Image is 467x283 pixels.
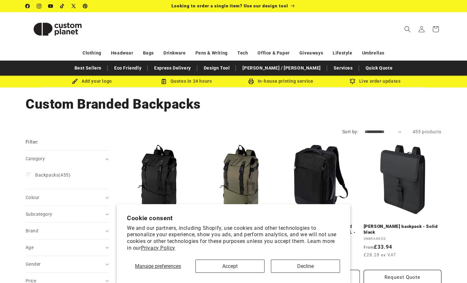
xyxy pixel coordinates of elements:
div: Live order updates [328,77,422,85]
div: In-house printing service [233,77,328,85]
a: Umbrellas [362,47,384,59]
a: Services [330,62,356,74]
a: Pens & Writing [195,47,228,59]
span: Subcategory [26,212,52,217]
summary: Subcategory (0 selected) [26,206,109,222]
a: Clothing [83,47,101,59]
h2: Cookie consent [127,214,340,222]
summary: Brand (0 selected) [26,223,109,239]
span: Category [26,156,45,161]
span: (455) [35,172,70,178]
span: Gender [26,262,41,267]
a: [PERSON_NAME] backpack - Solid black [364,224,442,235]
a: Express Delivery [151,62,194,74]
summary: Category (0 selected) [26,151,109,167]
img: Order updates [350,79,355,84]
summary: Search [400,22,415,36]
a: Tech [237,47,248,59]
a: Best Sellers [71,62,105,74]
button: Accept [195,260,265,273]
div: Add your logo [45,77,139,85]
span: Looking to order a single item? Use our design tool [171,3,288,8]
img: Brush Icon [72,79,78,84]
a: Giveaways [299,47,323,59]
p: We and our partners, including Shopify, use cookies and other technologies to personalize your ex... [127,225,340,252]
span: Backpacks [35,172,59,178]
a: [PERSON_NAME] / [PERSON_NAME] [239,62,324,74]
summary: Gender (0 selected) [26,256,109,272]
a: Privacy Policy [141,245,175,251]
a: Quick Quote [362,62,396,74]
a: Lifestyle [333,47,352,59]
a: Headwear [111,47,133,59]
button: Decline [271,260,340,273]
span: Age [26,245,34,250]
a: Eco Friendly [111,62,145,74]
h1: Custom Branded Backpacks [26,96,441,113]
h2: Filter: [26,138,39,146]
summary: Age (0 selected) [26,239,109,256]
img: Custom Planet [26,15,90,44]
a: Custom Planet [23,12,92,46]
span: Brand [26,228,38,233]
label: Sort by: [342,129,358,134]
div: Quotes in 24 hours [139,77,233,85]
summary: Colour (0 selected) [26,189,109,206]
span: Manage preferences [135,263,181,269]
button: Manage preferences [127,260,189,273]
a: Drinkware [163,47,186,59]
a: Design Tool [201,62,233,74]
a: Office & Paper [257,47,289,59]
span: Colour [26,195,39,200]
a: Bags [143,47,154,59]
img: Order Updates Icon [161,79,167,84]
img: In-house printing [248,79,254,84]
span: 455 products [413,129,441,134]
